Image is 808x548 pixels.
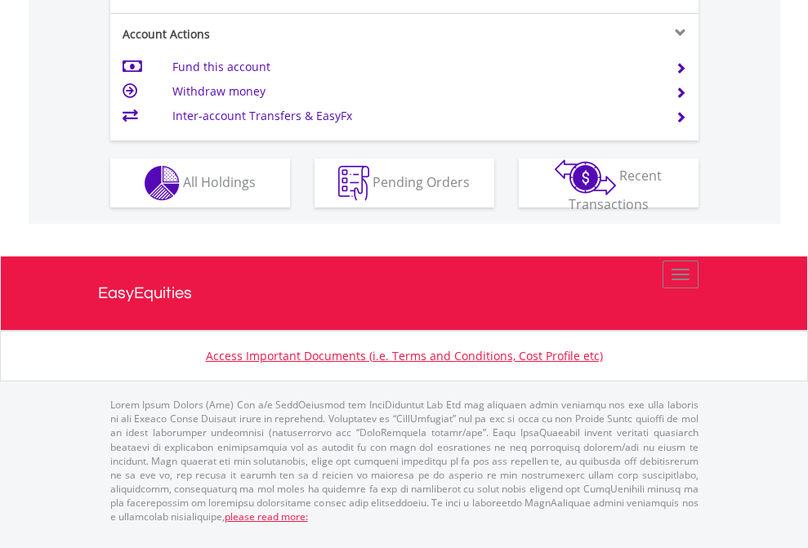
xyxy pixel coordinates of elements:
[555,159,616,195] img: transactions-zar-wht.png
[183,172,256,190] span: All Holdings
[206,348,603,363] a: Access Important Documents (i.e. Terms and Conditions, Cost Profile etc)
[225,510,308,523] a: please read more:
[172,55,655,79] td: Fund this account
[315,158,494,207] button: Pending Orders
[110,158,290,207] button: All Holdings
[519,158,699,207] button: Recent Transactions
[145,166,180,201] img: holdings-wht.png
[172,79,655,104] td: Withdraw money
[110,26,404,42] div: Account Actions
[98,256,711,330] a: EasyEquities
[373,172,470,190] span: Pending Orders
[110,398,699,523] p: Lorem Ipsum Dolors (Ame) Con a/e SeddOeiusmod tem InciDiduntut Lab Etd mag aliquaen admin veniamq...
[172,104,655,128] td: Inter-account Transfers & EasyFx
[338,166,369,201] img: pending_instructions-wht.png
